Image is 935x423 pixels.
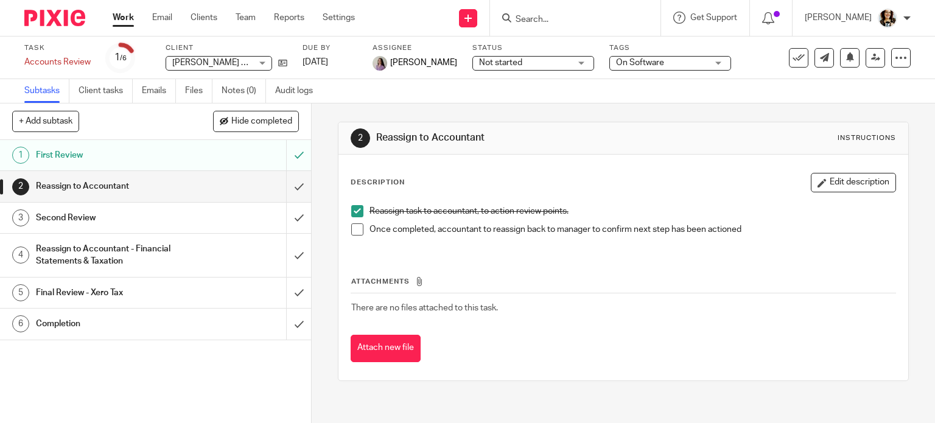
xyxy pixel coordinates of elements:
div: 3 [12,209,29,226]
a: Email [152,12,172,24]
span: There are no files attached to this task. [351,304,498,312]
a: Client tasks [79,79,133,103]
small: /6 [120,55,127,61]
a: Emails [142,79,176,103]
a: Notes (0) [222,79,266,103]
label: Assignee [373,43,457,53]
a: Work [113,12,134,24]
a: Files [185,79,212,103]
span: [DATE] [303,58,328,66]
input: Search [514,15,624,26]
button: + Add subtask [12,111,79,131]
label: Status [472,43,594,53]
div: 5 [12,284,29,301]
div: 4 [12,246,29,264]
div: 2 [12,178,29,195]
h1: Reassign to Accountant [36,177,195,195]
img: Pixie [24,10,85,26]
img: 2020-11-15%2017.26.54-1.jpg [878,9,897,28]
h1: Reassign to Accountant - Financial Statements & Taxation [36,240,195,271]
div: Accounts Review [24,56,91,68]
a: Clients [191,12,217,24]
h1: Reassign to Accountant [376,131,649,144]
span: Hide completed [231,117,292,127]
a: Settings [323,12,355,24]
h1: Final Review - Xero Tax [36,284,195,302]
a: Team [236,12,256,24]
p: [PERSON_NAME] [805,12,872,24]
p: Description [351,178,405,187]
div: 6 [12,315,29,332]
span: Get Support [690,13,737,22]
span: [PERSON_NAME] [390,57,457,69]
p: Once completed, accountant to reassign back to manager to confirm next step has been actioned [369,223,896,236]
button: Attach new file [351,335,421,362]
h1: First Review [36,146,195,164]
a: Subtasks [24,79,69,103]
label: Due by [303,43,357,53]
span: Not started [479,58,522,67]
label: Tags [609,43,731,53]
button: Edit description [811,173,896,192]
label: Client [166,43,287,53]
div: 2 [351,128,370,148]
a: Audit logs [275,79,322,103]
a: Reports [274,12,304,24]
h1: Completion [36,315,195,333]
div: 1 [12,147,29,164]
span: Attachments [351,278,410,285]
span: [PERSON_NAME] Property Management Limited [172,58,357,67]
img: Olivia.jpg [373,56,387,71]
button: Hide completed [213,111,299,131]
p: Reassign task to accountant, to action review points. [369,205,896,217]
h1: Second Review [36,209,195,227]
label: Task [24,43,91,53]
div: Instructions [838,133,896,143]
div: 1 [114,51,127,65]
span: On Software [616,58,664,67]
